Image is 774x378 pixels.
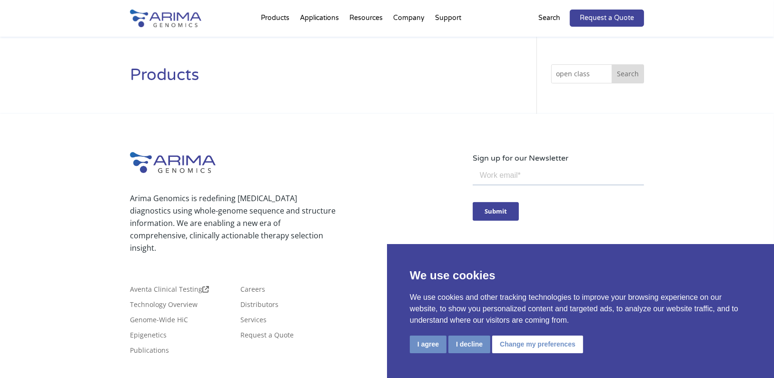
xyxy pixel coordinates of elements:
p: Arima Genomics is redefining [MEDICAL_DATA] diagnostics using whole-genome sequence and structure... [130,192,336,254]
p: We use cookies and other tracking technologies to improve your browsing experience on our website... [410,292,751,326]
p: Sign up for our Newsletter [473,152,644,164]
a: Publications [130,347,169,358]
img: Arima-Genomics-logo [130,152,216,173]
a: Genome-Wide HiC [130,317,188,327]
p: Search [538,12,560,24]
a: Aventa Clinical Testing [130,286,209,296]
img: Arima-Genomics-logo [130,10,201,27]
a: Request a Quote [570,10,644,27]
button: Change my preferences [492,336,583,353]
button: I decline [448,336,490,353]
a: Epigenetics [130,332,167,342]
a: Services [240,317,267,327]
a: Request a Quote [240,332,294,342]
p: We use cookies [410,267,751,284]
a: Distributors [240,301,278,312]
button: I agree [410,336,447,353]
button: Search [612,64,644,83]
h1: Products [130,64,508,93]
a: Careers [240,286,265,296]
iframe: Form 0 [473,164,644,226]
a: Technology Overview [130,301,198,312]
